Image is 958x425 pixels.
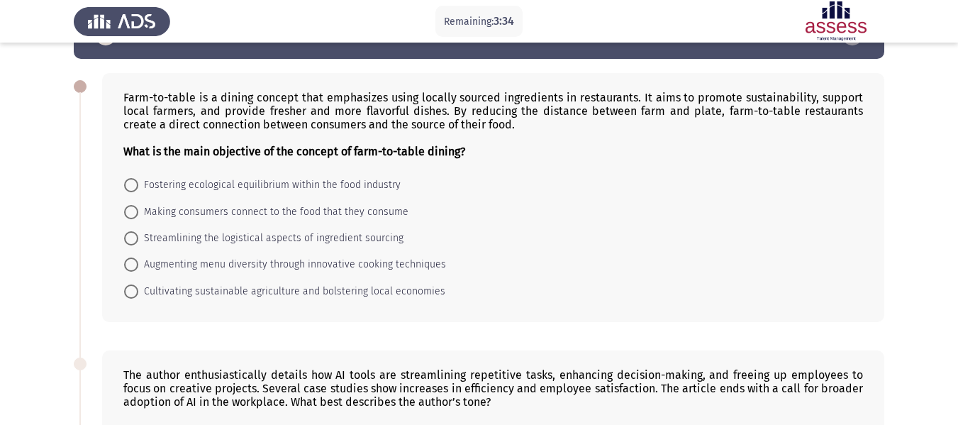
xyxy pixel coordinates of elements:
span: Augmenting menu diversity through innovative cooking techniques [138,256,446,273]
div: The author enthusiastically details how AI tools are streamlining repetitive tasks, enhancing dec... [123,368,863,409]
span: Streamlining the logistical aspects of ingredient sourcing [138,230,403,247]
img: Assessment logo of ASSESS English Language Assessment (3 Module) (Ad - IB) [788,1,884,41]
div: Farm-to-table is a dining concept that emphasizes using locally sourced ingredients in restaurant... [123,91,863,158]
b: What is the main objective of the concept of farm-to-table dining? [123,145,465,158]
p: Remaining: [444,13,514,31]
span: Fostering ecological equilibrium within the food industry [138,177,401,194]
span: Cultivating sustainable agriculture and bolstering local economies [138,283,445,300]
span: Making consumers connect to the food that they consume [138,204,408,221]
span: 3:34 [494,14,514,28]
img: Assess Talent Management logo [74,1,170,41]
